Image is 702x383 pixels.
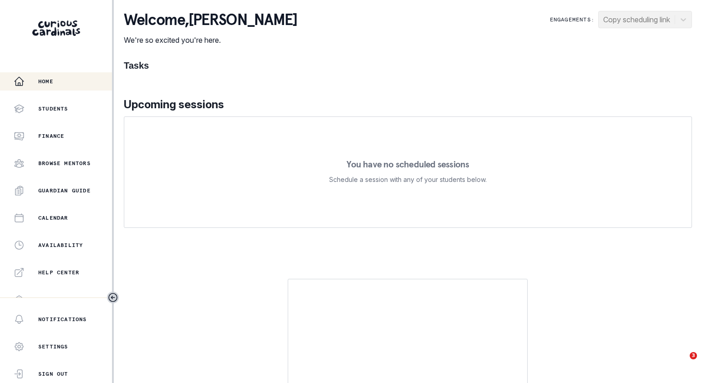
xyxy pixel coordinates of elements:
p: Upcoming sessions [124,96,692,113]
p: Notifications [38,316,87,323]
p: We're so excited you're here. [124,35,297,45]
p: Welcome , [PERSON_NAME] [124,11,297,29]
p: Engagements: [550,16,595,23]
span: 3 [690,352,697,359]
p: Help Center [38,269,79,276]
p: Schedule a session with any of your students below. [329,174,487,185]
p: Sign Out [38,370,68,378]
p: You have no scheduled sessions [346,160,469,169]
p: Finance [38,132,64,140]
p: Students [38,105,68,112]
p: Settings [38,343,68,350]
p: Availability [38,242,83,249]
p: Curriculum Library [38,296,106,303]
button: Toggle sidebar [107,292,119,303]
p: Home [38,78,53,85]
p: Calendar [38,214,68,222]
p: Browse Mentors [38,160,91,167]
iframe: Intercom live chat [671,352,693,374]
img: Curious Cardinals Logo [32,20,80,36]
h1: Tasks [124,60,692,71]
p: Guardian Guide [38,187,91,194]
